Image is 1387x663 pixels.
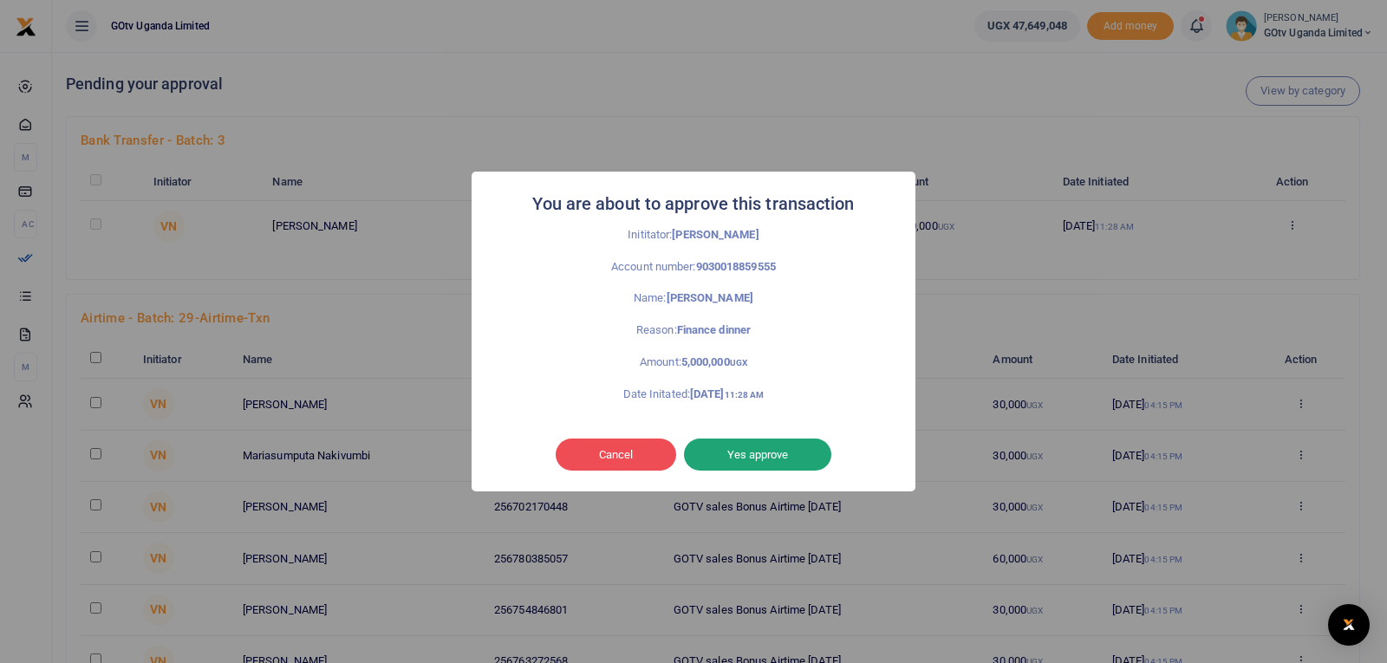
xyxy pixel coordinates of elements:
strong: Finance dinner [677,323,751,336]
p: Date Initated: [510,386,877,404]
div: Open Intercom Messenger [1328,604,1370,646]
strong: [PERSON_NAME] [667,291,753,304]
strong: [DATE] [690,387,764,400]
strong: 9030018859555 [696,260,776,273]
p: Account number: [510,258,877,276]
p: Amount: [510,354,877,372]
button: Cancel [556,439,676,471]
small: UGX [730,358,747,367]
strong: 5,000,000 [681,355,747,368]
strong: [PERSON_NAME] [672,228,759,241]
h2: You are about to approve this transaction [532,189,854,219]
p: Reason: [510,322,877,340]
button: Yes approve [684,439,831,471]
p: Inititator: [510,226,877,244]
p: Name: [510,289,877,308]
small: 11:28 AM [725,390,765,400]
